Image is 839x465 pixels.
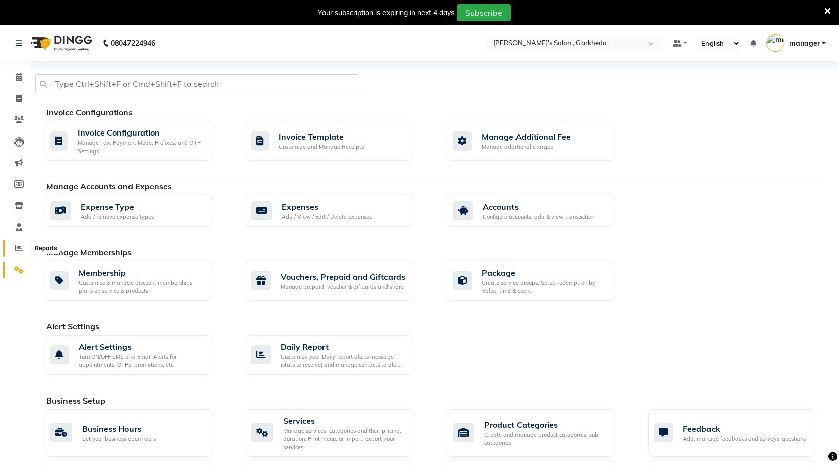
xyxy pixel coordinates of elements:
button: Subscribe [457,4,511,21]
div: Expense Type [81,201,154,213]
a: FeedbackAdd, manage feedbacks and surveys' questions [648,409,834,457]
div: Daily Report [281,341,405,353]
div: Add / remove expense types [81,213,154,221]
a: Expense TypeAdd / remove expense types [45,195,231,227]
div: Customize your Daily report alerts message (stats to receive) and manage contacts to alert. [281,353,405,369]
a: Daily ReportCustomize your Daily report alerts message (stats to receive) and manage contacts to ... [246,335,432,375]
b: 08047224946 [111,29,155,57]
div: Manage prepaid, voucher & giftcards and share [281,283,405,291]
a: Invoice ConfigurationManage Tax, Payment Mode, Prefixes, and OTP Settings [45,121,231,161]
div: Invoice Template [279,130,364,143]
div: Services [283,415,405,427]
span: manager [789,38,820,49]
div: Product Categories [484,419,606,431]
a: Invoice TemplateCustomize and Manage Receipts [246,121,432,161]
div: Create service groups, Setup redemption by Value, time & count [482,279,606,295]
div: Membership [79,267,204,279]
div: Manage services, categories and their pricing, duration. Print menu, or import, export your servi... [283,427,405,452]
div: Add, manage feedbacks and surveys' questions [683,435,806,443]
div: Manage Additional Fee [482,130,571,143]
div: Vouchers, Prepaid and Giftcards [281,271,405,283]
input: Type Ctrl+Shift+F or Cmd+Shift+F to search [35,74,359,93]
div: Set your business open hours [82,435,156,443]
img: logo [26,29,95,57]
a: Business HoursSet your business open hours [45,409,231,457]
div: Create and manage product categories, sub-categories [484,431,606,447]
div: Manage additional charges [482,143,571,151]
div: Reports [32,242,59,254]
img: manager [766,34,784,52]
div: Feedback [683,423,806,435]
a: PackageCreate service groups, Setup redemption by Value, time & count [447,261,633,301]
a: Alert SettingsTurn ON/OFF SMS and Email Alerts for appointments, OTPs, promotions, etc. [45,335,231,375]
div: Expenses [282,201,372,213]
a: Vouchers, Prepaid and GiftcardsManage prepaid, voucher & giftcards and share [246,261,432,301]
div: Package [482,267,606,279]
div: Add / View / Edit / Delete expenses [282,213,372,221]
a: AccountsConfigure accounts, add & view transaction [447,195,633,227]
a: Manage Additional FeeManage additional charges [447,121,633,161]
a: ServicesManage services, categories and their pricing, duration. Print menu, or import, export yo... [246,409,432,457]
div: Accounts [483,201,594,213]
div: Configure accounts, add & view transaction [483,213,594,221]
div: Manage Tax, Payment Mode, Prefixes, and OTP Settings [78,139,204,155]
div: Customize and Manage Receipts [279,143,364,151]
div: Turn ON/OFF SMS and Email Alerts for appointments, OTPs, promotions, etc. [79,353,204,369]
a: ExpensesAdd / View / Edit / Delete expenses [246,195,432,227]
a: MembershipCustomise & manage discount memberships plans on service & products [45,261,231,301]
div: Invoice Configuration [78,126,204,139]
a: Product CategoriesCreate and manage product categories, sub-categories [447,409,633,457]
div: Business Hours [82,423,156,435]
div: Customise & manage discount memberships plans on service & products [79,279,204,295]
div: Alert Settings [79,341,204,353]
div: Your subscription is expiring in next 4 days [318,8,455,18]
